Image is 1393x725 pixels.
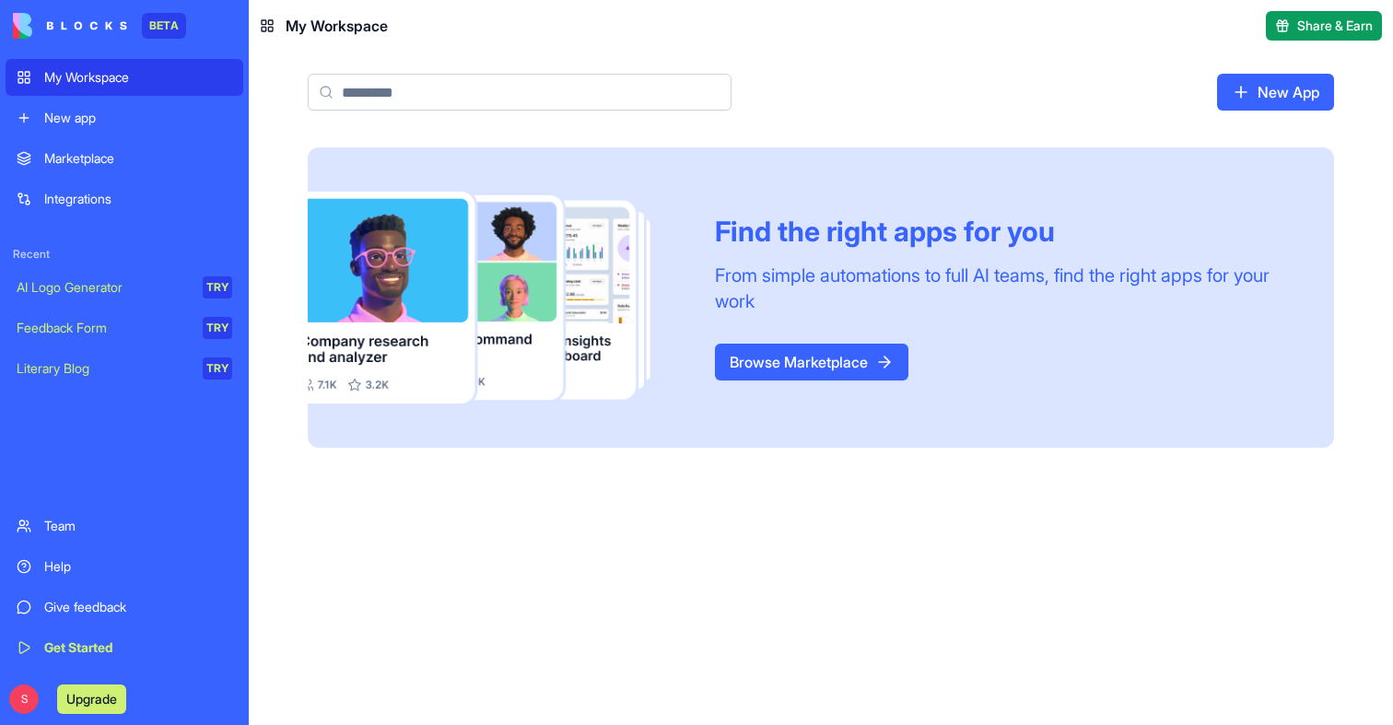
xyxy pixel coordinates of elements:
[13,13,186,39] a: BETA
[44,598,232,616] div: Give feedback
[44,109,232,127] div: New app
[203,357,232,380] div: TRY
[44,638,232,657] div: Get Started
[1266,11,1382,41] button: Share & Earn
[203,276,232,298] div: TRY
[57,689,126,707] a: Upgrade
[44,190,232,208] div: Integrations
[715,215,1290,248] div: Find the right apps for you
[286,15,388,37] span: My Workspace
[6,548,243,585] a: Help
[1217,74,1334,111] a: New App
[715,344,908,380] a: Browse Marketplace
[142,13,186,39] div: BETA
[17,359,190,378] div: Literary Blog
[6,589,243,626] a: Give feedback
[6,508,243,544] a: Team
[6,269,243,306] a: AI Logo GeneratorTRY
[44,517,232,535] div: Team
[6,350,243,387] a: Literary BlogTRY
[17,319,190,337] div: Feedback Form
[13,13,127,39] img: logo
[203,317,232,339] div: TRY
[6,629,243,666] a: Get Started
[17,278,190,297] div: AI Logo Generator
[6,181,243,217] a: Integrations
[308,192,685,403] img: Frame_181_egmpey.png
[44,149,232,168] div: Marketplace
[9,684,39,714] span: S
[715,263,1290,314] div: From simple automations to full AI teams, find the right apps for your work
[6,310,243,346] a: Feedback FormTRY
[6,247,243,262] span: Recent
[6,99,243,136] a: New app
[6,59,243,96] a: My Workspace
[44,68,232,87] div: My Workspace
[57,684,126,714] button: Upgrade
[6,140,243,177] a: Marketplace
[1297,17,1373,35] span: Share & Earn
[44,557,232,576] div: Help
